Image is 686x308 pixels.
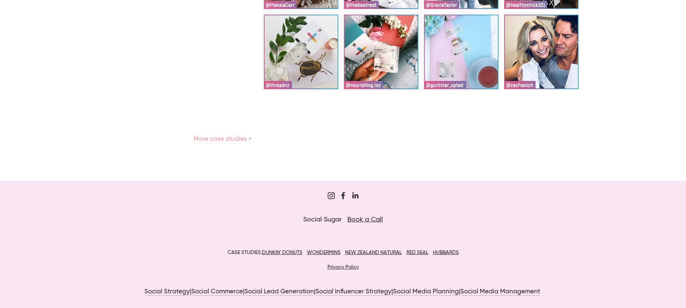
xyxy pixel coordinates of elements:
[79,248,607,258] p: CASE STUDIES:
[79,287,607,297] p: | | | | |
[191,289,243,296] a: Social Commerce
[406,250,429,255] a: RED SEAL
[351,192,359,199] a: Jordan Eley
[244,289,314,296] a: Social Lead Generation
[345,250,402,255] a: NEW ZEALAND NATURAL
[339,192,347,199] a: Sugar Digi
[460,289,540,296] a: Social Media Management
[144,289,190,296] a: Social Strategy
[327,192,335,199] a: Sugar&Partners
[307,250,341,255] a: WONDERMINS
[262,250,302,255] a: DUNKIN’ DONUTS
[303,216,342,223] span: Social Sugar
[193,136,252,143] a: More case studies >
[327,265,359,270] a: Privacy Policy
[433,250,459,255] a: HUBBARDS
[315,289,391,296] a: Social Influencer Strategy
[393,289,459,296] a: Social Media Planning
[347,216,383,223] a: Book a Call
